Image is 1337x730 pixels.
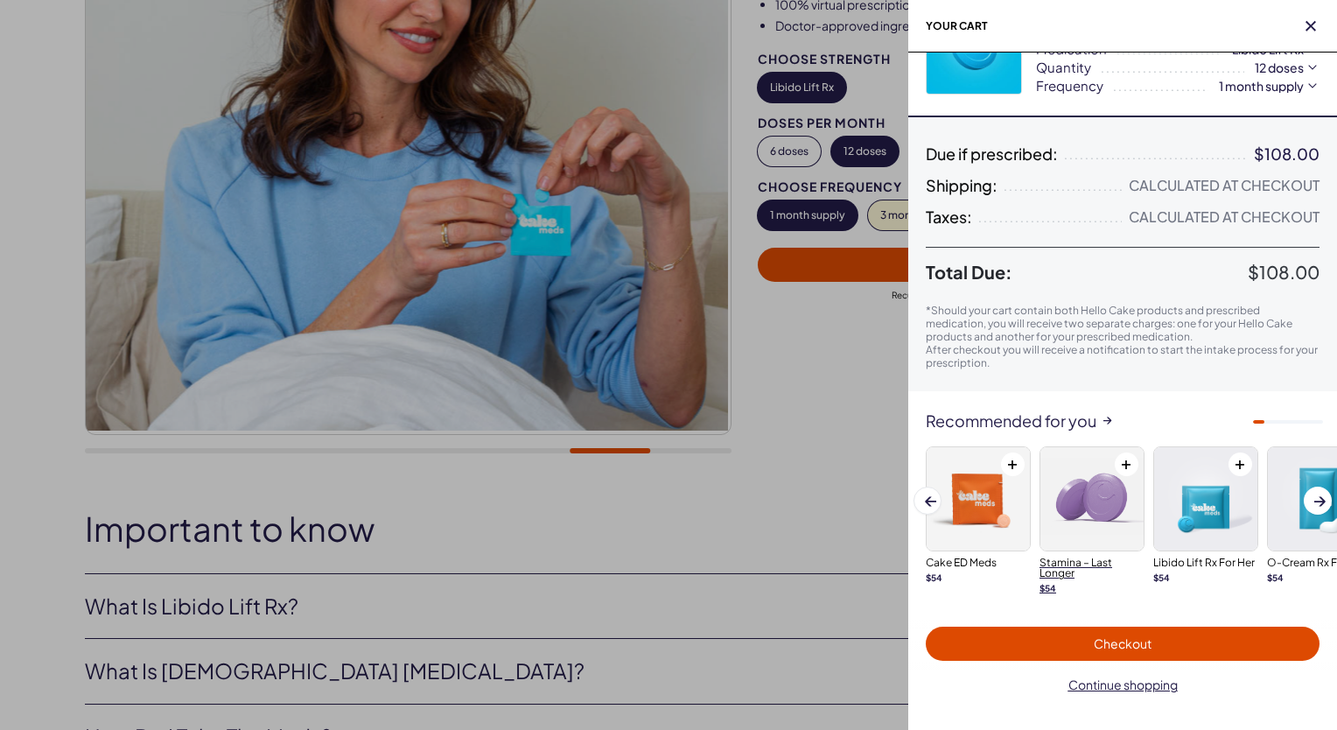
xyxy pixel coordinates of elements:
[926,262,1248,283] span: Total Due:
[926,304,1319,343] p: *Should your cart contain both Hello Cake products and prescribed medication, you will receive tw...
[1248,261,1319,283] span: $108.00
[1036,76,1103,95] span: Frequency
[1040,447,1144,551] img: Stamina – Last Longer
[926,177,997,194] span: Shipping:
[1094,635,1151,651] span: Checkout
[1254,145,1319,163] div: $108.00
[1036,58,1091,76] span: Quantity
[1129,177,1319,194] div: Calculated at Checkout
[926,572,942,583] strong: $ 54
[926,145,1058,163] span: Due if prescribed:
[927,447,1030,551] img: Cake ED Meds
[1153,572,1170,583] strong: $ 54
[1039,583,1056,593] strong: $ 54
[926,558,1031,568] h3: Cake ED Meds
[1068,677,1178,692] span: Continue shopping
[926,627,1319,661] button: Checkout
[1153,446,1258,584] a: Libido Lift Rx For HerLibido Lift Rx For Her$54
[1039,446,1144,594] a: Stamina – Last LongerStamina – Last Longer$54
[1129,208,1319,226] div: Calculated at Checkout
[1267,572,1284,583] strong: $ 54
[926,208,972,226] span: Taxes:
[1154,447,1257,551] img: Libido Lift Rx For Her
[908,412,1337,430] div: Recommended for you
[1039,558,1144,579] h3: Stamina – Last Longer
[1153,558,1258,568] h3: Libido Lift Rx For Her
[926,343,1318,369] span: After checkout you will receive a notification to start the intake process for your prescription.
[926,668,1319,702] button: Continue shopping
[926,446,1031,584] a: Cake ED MedsCake ED Meds$54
